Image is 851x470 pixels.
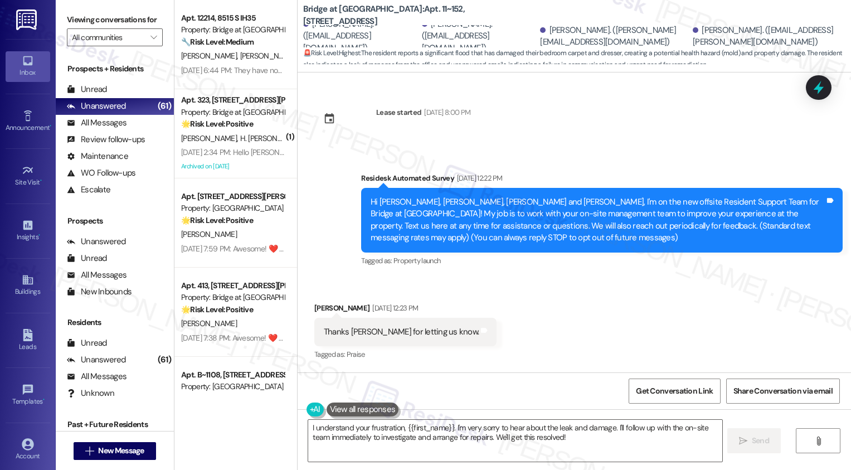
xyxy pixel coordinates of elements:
[181,318,237,328] span: [PERSON_NAME]
[6,380,50,410] a: Templates •
[361,253,843,269] div: Tagged as:
[98,445,144,457] span: New Message
[181,244,831,254] div: [DATE] 7:59 PM: Awesome! ❤️ Can I ask a quick favor...would you mind writing us a Google review? ...
[303,18,419,54] div: [PERSON_NAME]. ([EMAIL_ADDRESS][DOMAIN_NAME])
[303,47,851,71] span: : The resident reports a significant flood that has damaged their bedroom carpet and dresser, cre...
[181,147,469,157] div: [DATE] 2:34 PM: Hello [PERSON_NAME]. We don't have plans right know. But probably yes.
[181,369,284,381] div: Apt. B~1108, [STREET_ADDRESS]
[181,12,284,24] div: Apt. 12214, 8515 S IH35
[6,161,50,191] a: Site Visit •
[369,302,418,314] div: [DATE] 12:23 PM
[67,337,107,349] div: Unread
[74,442,156,460] button: New Message
[56,215,174,227] div: Prospects
[303,49,361,57] strong: 🚨 Risk Level: Highest
[371,196,825,244] div: Hi [PERSON_NAME], [PERSON_NAME], [PERSON_NAME] and [PERSON_NAME], I'm on the new offsite Resident...
[181,292,284,303] div: Property: Bridge at [GEOGRAPHIC_DATA]
[50,122,51,130] span: •
[636,385,713,397] span: Get Conversation Link
[303,3,526,27] b: Bridge at [GEOGRAPHIC_DATA]: Apt. 11~152, [STREET_ADDRESS]
[181,333,831,343] div: [DATE] 7:38 PM: Awesome! ❤️ Can I ask a quick favor...would you mind writing us a Google review? ...
[422,18,538,54] div: [PERSON_NAME]. ([EMAIL_ADDRESS][DOMAIN_NAME])
[67,286,132,298] div: New Inbounds
[314,302,497,318] div: [PERSON_NAME]
[181,133,240,143] span: [PERSON_NAME]
[67,100,126,112] div: Unanswered
[67,117,127,129] div: All Messages
[67,84,107,95] div: Unread
[6,51,50,81] a: Inbox
[181,381,284,393] div: Property: [GEOGRAPHIC_DATA]
[629,379,720,404] button: Get Conversation Link
[181,202,284,214] div: Property: [GEOGRAPHIC_DATA]
[733,385,833,397] span: Share Conversation via email
[181,94,284,106] div: Apt. 323, [STREET_ADDRESS][PERSON_NAME]
[180,159,285,173] div: Archived on [DATE]
[540,25,690,49] div: [PERSON_NAME]. ([PERSON_NAME][EMAIL_ADDRESS][DOMAIN_NAME])
[67,11,163,28] label: Viewing conversations for
[454,172,502,184] div: [DATE] 12:22 PM
[16,9,39,30] img: ResiDesk Logo
[240,133,304,143] span: H. [PERSON_NAME]
[393,256,440,265] span: Property launch
[85,447,94,456] i: 
[6,326,50,356] a: Leads
[67,236,126,248] div: Unanswered
[814,437,823,445] i: 
[181,65,342,75] div: [DATE] 6:44 PM: They have not taken care of it yet
[181,215,253,225] strong: 🌟 Risk Level: Positive
[72,28,145,46] input: All communities
[181,24,284,36] div: Property: Bridge at [GEOGRAPHIC_DATA]
[40,177,42,185] span: •
[361,172,843,188] div: Residesk Automated Survey
[181,119,253,129] strong: 🌟 Risk Level: Positive
[181,51,240,61] span: [PERSON_NAME]
[739,437,747,445] i: 
[56,317,174,328] div: Residents
[67,354,126,366] div: Unanswered
[314,346,497,362] div: Tagged as:
[240,51,295,61] span: [PERSON_NAME]
[726,379,840,404] button: Share Conversation via email
[181,37,254,47] strong: 🔧 Risk Level: Medium
[376,106,422,118] div: Lease started
[43,396,45,404] span: •
[67,371,127,382] div: All Messages
[181,106,284,118] div: Property: Bridge at [GEOGRAPHIC_DATA]
[67,134,145,146] div: Review follow-ups
[347,350,365,359] span: Praise
[155,98,174,115] div: (61)
[67,151,128,162] div: Maintenance
[6,435,50,465] a: Account
[421,106,470,118] div: [DATE] 8:00 PM
[693,25,843,49] div: [PERSON_NAME]. ([EMAIL_ADDRESS][PERSON_NAME][DOMAIN_NAME])
[181,191,284,202] div: Apt. [STREET_ADDRESS][PERSON_NAME]
[324,326,479,338] div: Thanks [PERSON_NAME] for letting us know.
[181,229,237,239] span: [PERSON_NAME]
[752,435,769,447] span: Send
[67,167,135,179] div: WO Follow-ups
[56,419,174,430] div: Past + Future Residents
[155,351,174,369] div: (61)
[6,270,50,301] a: Buildings
[67,387,114,399] div: Unknown
[150,33,157,42] i: 
[67,269,127,281] div: All Messages
[56,63,174,75] div: Prospects + Residents
[38,231,40,239] span: •
[67,184,110,196] div: Escalate
[181,304,253,314] strong: 🌟 Risk Level: Positive
[67,253,107,264] div: Unread
[727,428,781,453] button: Send
[308,420,722,462] textarea: I understand your frustration, {{first_name}}. I'm very sorry to hear about the leak and damage. ...
[6,216,50,246] a: Insights •
[181,280,284,292] div: Apt. 413, [STREET_ADDRESS][PERSON_NAME]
